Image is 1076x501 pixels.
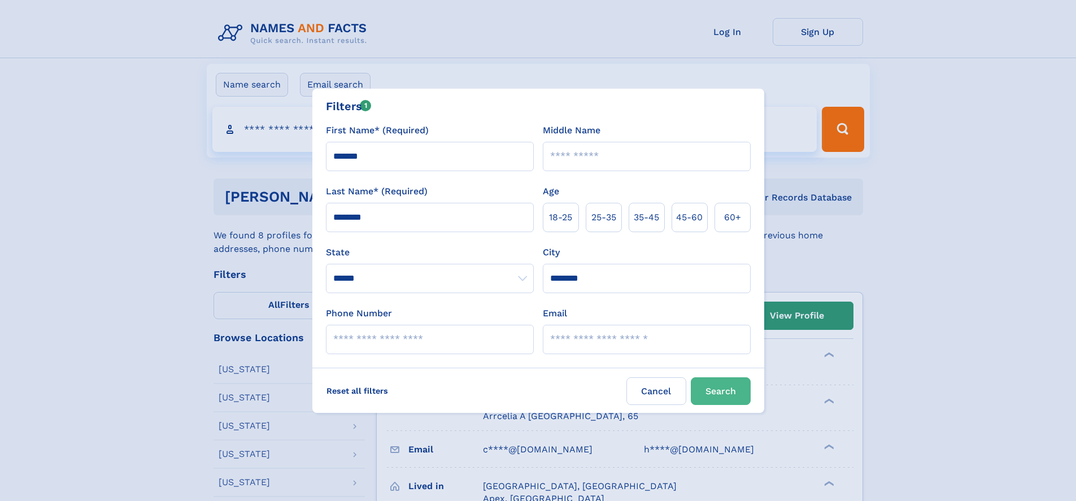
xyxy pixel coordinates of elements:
label: Middle Name [543,124,600,137]
label: City [543,246,560,259]
label: Reset all filters [319,377,395,404]
label: Last Name* (Required) [326,185,428,198]
button: Search [691,377,751,405]
label: Cancel [626,377,686,405]
label: Age [543,185,559,198]
div: Filters [326,98,372,115]
span: 25‑35 [591,211,616,224]
span: 35‑45 [634,211,659,224]
label: State [326,246,534,259]
span: 45‑60 [676,211,703,224]
label: Email [543,307,567,320]
label: Phone Number [326,307,392,320]
label: First Name* (Required) [326,124,429,137]
span: 18‑25 [549,211,572,224]
span: 60+ [724,211,741,224]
